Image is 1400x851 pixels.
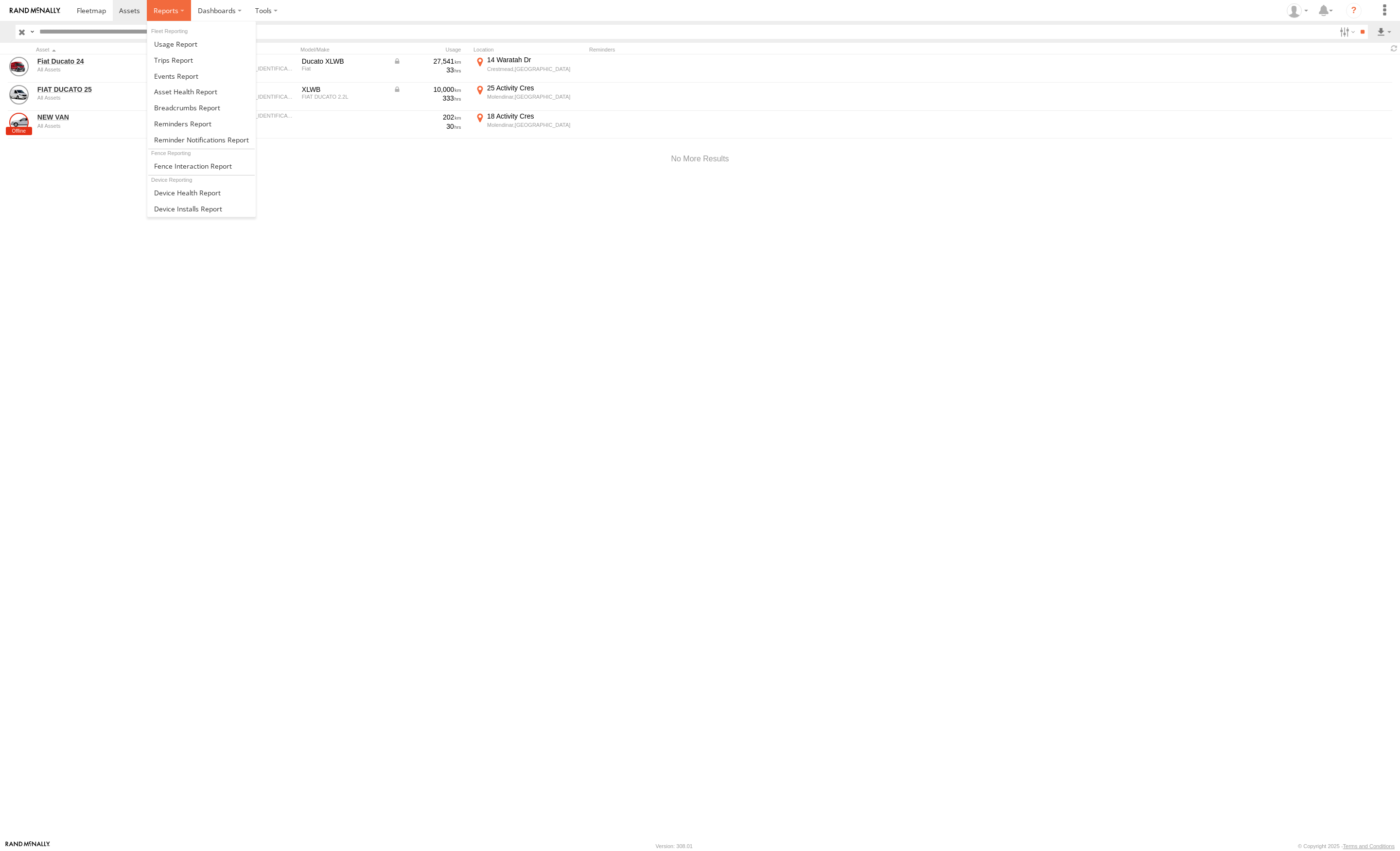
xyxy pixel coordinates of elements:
i: ? [1346,3,1362,18]
a: Visit our Website [5,841,50,851]
a: View Asset Details [9,57,29,76]
div: 33 [393,66,461,74]
div: 202 [393,113,461,122]
label: Search Filter Options [1336,25,1357,39]
div: ZFA25000002Y51806 [220,66,295,71]
div: Data from Vehicle CANbus [393,57,461,66]
div: Version: 308.01 [656,843,693,849]
div: Molendinar,[GEOGRAPHIC_DATA] [487,122,584,128]
a: Fiat Ducato 24 [37,57,171,66]
a: Trips Report [147,52,256,68]
div: Click to Sort [36,46,172,53]
label: Click to View Current Location [473,112,585,138]
a: Asset Health Report [147,84,256,100]
span: Refresh [1388,44,1400,53]
a: Service Reminder Notifications Report [147,132,256,148]
a: Terms and Conditions [1343,843,1395,849]
div: Model/Make [300,46,388,53]
div: Molendinar,[GEOGRAPHIC_DATA] [487,93,584,100]
div: Data from Vehicle CANbus [393,85,461,94]
div: Fiat [302,66,386,71]
a: NEW VAN [37,113,171,122]
div: 792LS9 [220,85,295,94]
div: Ducato XLWB [302,57,386,66]
a: View Asset Details [9,85,29,104]
div: undefined [37,67,171,72]
div: Rego./Vin [219,46,297,53]
div: 25 Activity Cres [487,84,584,92]
a: FIAT DUCATO 25 [37,85,171,94]
div: 326KL4 [220,57,295,66]
div: Crestmead,[GEOGRAPHIC_DATA] [487,66,584,72]
div: 30 [393,122,461,131]
div: Location [473,46,585,53]
a: View Asset Details [9,113,29,132]
div: 333 [393,94,461,103]
label: Search Query [28,25,36,39]
div: undefined [37,123,171,129]
a: Fence Interaction Report [147,158,256,174]
a: Usage Report [147,36,256,52]
a: Device Health Report [147,185,256,201]
div: FIAT DUCATO 2.2L [302,94,386,100]
div: ZFA25000002Z89044 [220,94,295,100]
label: Click to View Current Location [473,84,585,110]
img: rand-logo.svg [10,7,60,14]
div: ZFA25000002Z89044 [220,113,295,119]
a: Breadcrumbs Report [147,100,256,116]
a: Device Installs Report [147,201,256,217]
a: Reminders Report [147,116,256,132]
div: © Copyright 2025 - [1298,843,1395,849]
a: Full Events Report [147,68,256,84]
div: Usage [392,46,470,53]
div: XLWB [302,85,386,94]
div: 14 Waratah Dr [487,55,584,64]
div: Ajay Jain [1283,3,1312,18]
label: Export results as... [1376,25,1392,39]
div: 18 Activity Cres [487,112,584,121]
label: Click to View Current Location [473,55,585,82]
div: Reminders [589,46,745,53]
div: undefined [37,95,171,101]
